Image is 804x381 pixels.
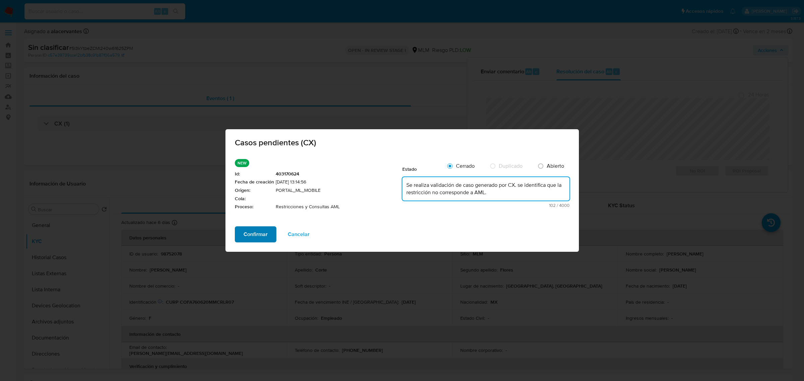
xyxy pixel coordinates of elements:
span: Cancelar [288,227,310,242]
textarea: Se realiza validación de caso generado por CX. se identifica que la restricción no corresponde a ... [402,177,569,201]
span: PORTAL_ML_MOBILE [276,187,402,194]
span: Cerrado [456,162,475,170]
span: Id : [235,171,274,177]
span: Cola : [235,196,274,202]
p: NEW [235,159,249,167]
span: 403170624 [276,171,402,177]
button: Confirmar [235,226,276,242]
span: Abierto [547,162,564,170]
span: Origen : [235,187,274,194]
span: Casos pendientes (CX) [235,139,569,147]
span: Restricciones y Consultas AML [276,204,402,210]
span: [DATE] 13:14:56 [276,179,402,185]
span: Fecha de creación [235,179,274,185]
span: Máximo 4000 caracteres [404,203,569,208]
span: Confirmar [244,227,268,242]
span: Proceso : [235,204,274,210]
div: Estado [402,159,443,176]
button: Cancelar [279,226,318,242]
